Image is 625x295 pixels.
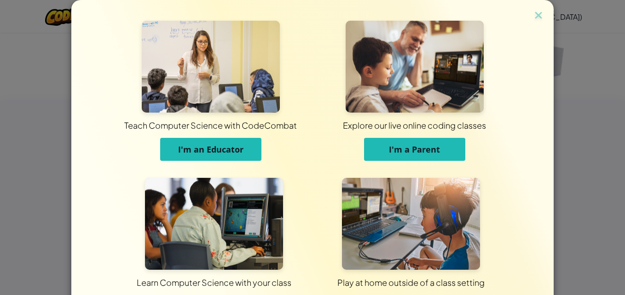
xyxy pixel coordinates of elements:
button: I'm a Parent [364,138,465,161]
button: I'm an Educator [160,138,261,161]
img: For Parents [346,21,484,113]
img: For Educators [142,21,280,113]
img: For Students [145,178,283,270]
img: close icon [532,9,544,23]
span: I'm an Educator [178,144,243,155]
img: For Individuals [342,178,480,270]
span: I'm a Parent [389,144,440,155]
